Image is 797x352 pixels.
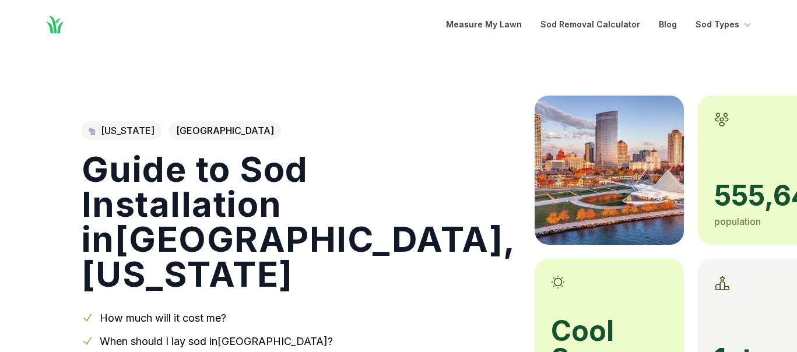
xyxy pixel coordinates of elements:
[100,335,333,347] a: When should I lay sod in[GEOGRAPHIC_DATA]?
[82,121,161,140] a: [US_STATE]
[540,17,640,31] a: Sod Removal Calculator
[659,17,677,31] a: Blog
[89,127,96,135] img: Wisconsin state outline
[446,17,522,31] a: Measure My Lawn
[714,216,761,227] span: population
[696,17,753,31] button: Sod Types
[169,121,281,140] span: [GEOGRAPHIC_DATA]
[82,152,516,291] h1: Guide to Sod Installation in [GEOGRAPHIC_DATA] , [US_STATE]
[100,312,226,324] a: How much will it cost me?
[535,96,684,245] img: A picture of Milwaukee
